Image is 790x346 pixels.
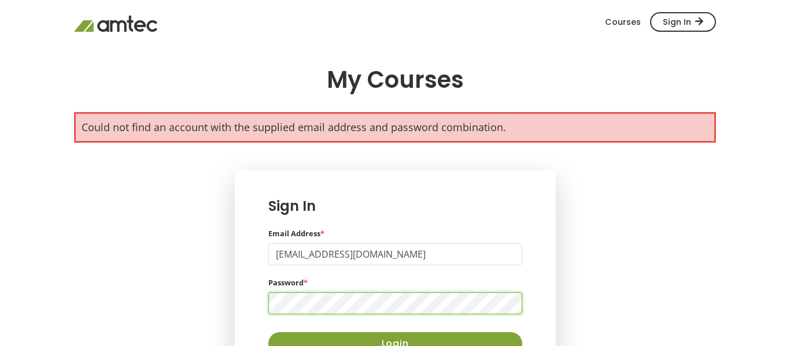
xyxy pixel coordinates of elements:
label: Password [268,279,308,287]
span: Sign In [650,12,716,32]
h1: My Courses [74,66,716,94]
h4: Sign In [263,198,528,221]
label: Email Address [268,230,324,237]
li: Could not find an account with the supplied email address and password combination. [82,120,708,135]
a: Amtec Dashboard [74,15,157,32]
a: Courses [605,16,641,28]
img: Amtec Logo [74,16,157,32]
a: Sign In [650,16,716,28]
